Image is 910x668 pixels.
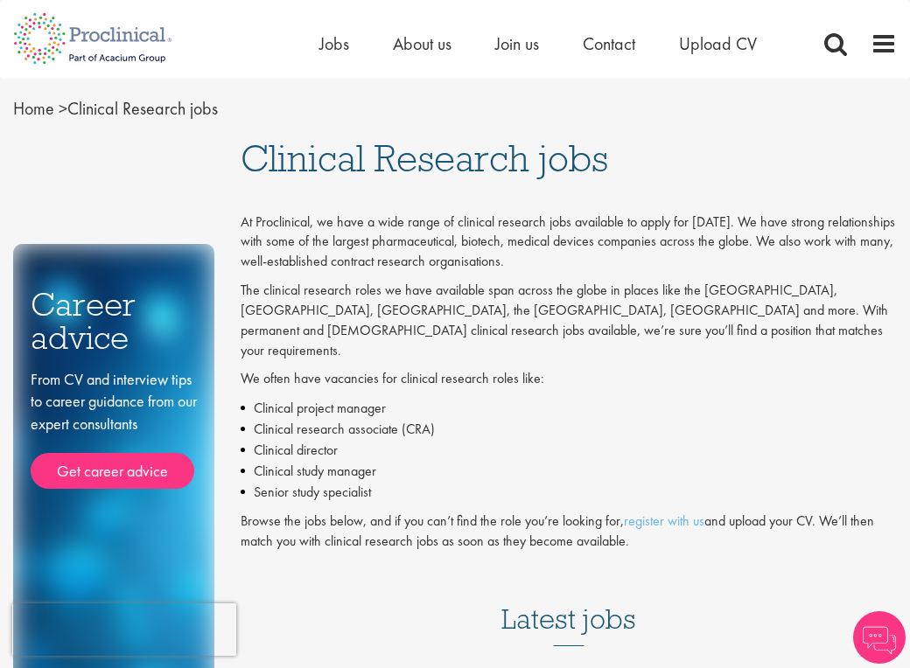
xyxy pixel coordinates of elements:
[241,212,897,273] p: At Proclinical, we have a wide range of clinical research jobs available to apply for [DATE]. We ...
[501,560,636,646] h3: Latest jobs
[583,32,635,55] a: Contact
[13,97,54,120] a: breadcrumb link to Home
[241,281,897,360] p: The clinical research roles we have available span across the globe in places like the [GEOGRAPHI...
[241,461,897,482] li: Clinical study manager
[13,97,218,120] span: Clinical Research jobs
[393,32,451,55] a: About us
[495,32,539,55] a: Join us
[853,611,906,664] img: Chatbot
[31,288,197,355] h3: Career advice
[241,482,897,503] li: Senior study specialist
[241,440,897,461] li: Clinical director
[679,32,757,55] a: Upload CV
[31,453,194,490] a: Get career advice
[241,419,897,440] li: Clinical research associate (CRA)
[12,603,236,656] iframe: reCAPTCHA
[59,97,67,120] span: >
[319,32,349,55] a: Jobs
[241,369,897,389] p: We often have vacancies for clinical research roles like:
[624,511,704,530] a: register with us
[241,135,608,182] span: Clinical Research jobs
[241,398,897,419] li: Clinical project manager
[31,368,197,490] div: From CV and interview tips to career guidance from our expert consultants
[241,511,897,552] p: Browse the jobs below, and if you can’t find the role you’re looking for, and upload your CV. We’...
